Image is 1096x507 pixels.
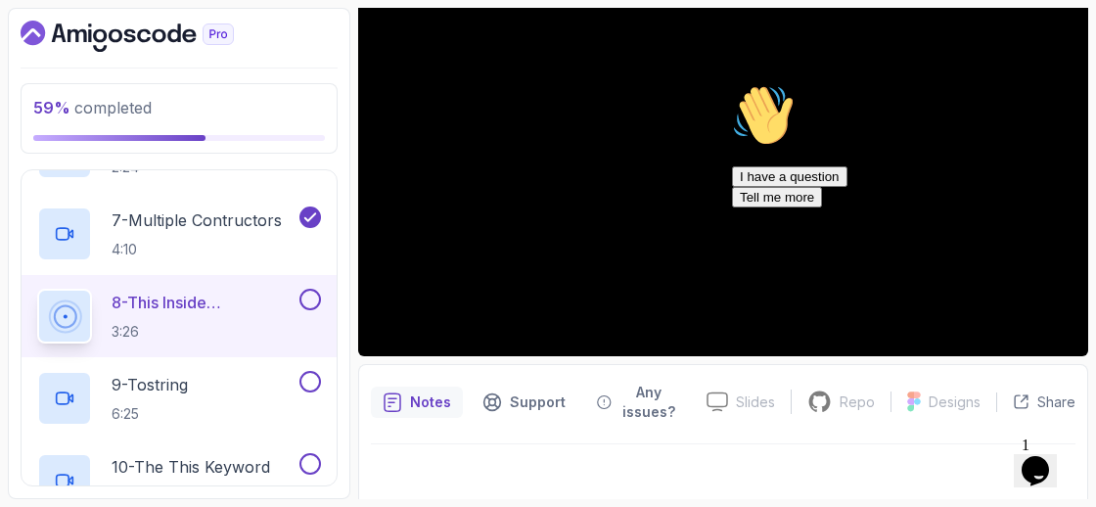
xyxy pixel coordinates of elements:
button: 8-This Inside Constructors3:26 [37,289,321,344]
p: 3:26 [112,322,296,342]
button: 7-Multiple Contructors4:10 [37,207,321,261]
button: notes button [371,377,463,428]
p: 4:10 [112,240,282,259]
button: Support button [471,377,577,428]
iframe: chat widget [724,76,1076,419]
button: Tell me more [8,111,98,131]
p: Any issues? [619,383,679,422]
p: 8 - This Inside Constructors [112,291,296,314]
button: I have a question [8,90,123,111]
button: 9-Tostring6:25 [37,371,321,426]
iframe: chat widget [1014,429,1076,487]
p: Notes [410,392,451,412]
p: 6:25 [112,404,188,424]
button: Feedback button [585,377,691,428]
span: Hi! How can we help? [8,59,194,73]
div: 👋Hi! How can we help?I have a questionTell me more [8,8,360,131]
p: 10 - The This Keyword [112,455,270,479]
a: Dashboard [21,21,279,52]
span: completed [33,98,152,117]
img: :wave: [8,8,70,70]
p: 9 - Tostring [112,373,188,396]
p: 7 - Multiple Contructors [112,208,282,232]
p: Support [510,392,566,412]
span: 59 % [33,98,70,117]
